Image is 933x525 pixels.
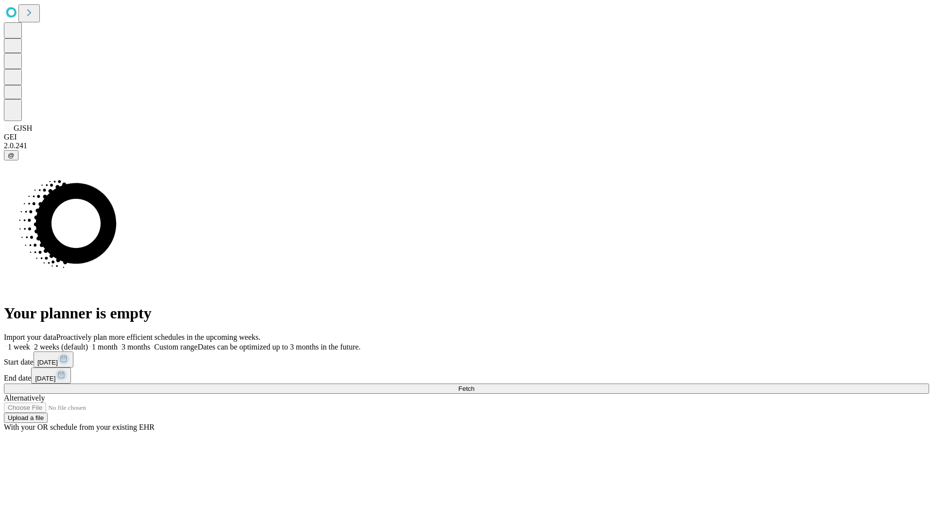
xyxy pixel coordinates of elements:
button: Upload a file [4,413,48,423]
button: [DATE] [31,367,71,384]
div: GEI [4,133,929,141]
span: Dates can be optimized up to 3 months in the future. [198,343,361,351]
span: [DATE] [35,375,55,382]
span: Custom range [154,343,197,351]
div: End date [4,367,929,384]
span: [DATE] [37,359,58,366]
span: Proactively plan more efficient schedules in the upcoming weeks. [56,333,260,341]
span: 1 month [92,343,118,351]
div: Start date [4,351,929,367]
span: 1 week [8,343,30,351]
h1: Your planner is empty [4,304,929,322]
span: Fetch [458,385,474,392]
span: GJSH [14,124,32,132]
div: 2.0.241 [4,141,929,150]
span: Import your data [4,333,56,341]
span: 2 weeks (default) [34,343,88,351]
span: 3 months [121,343,150,351]
span: With your OR schedule from your existing EHR [4,423,155,431]
button: [DATE] [34,351,73,367]
span: @ [8,152,15,159]
button: Fetch [4,384,929,394]
button: @ [4,150,18,160]
span: Alternatively [4,394,45,402]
